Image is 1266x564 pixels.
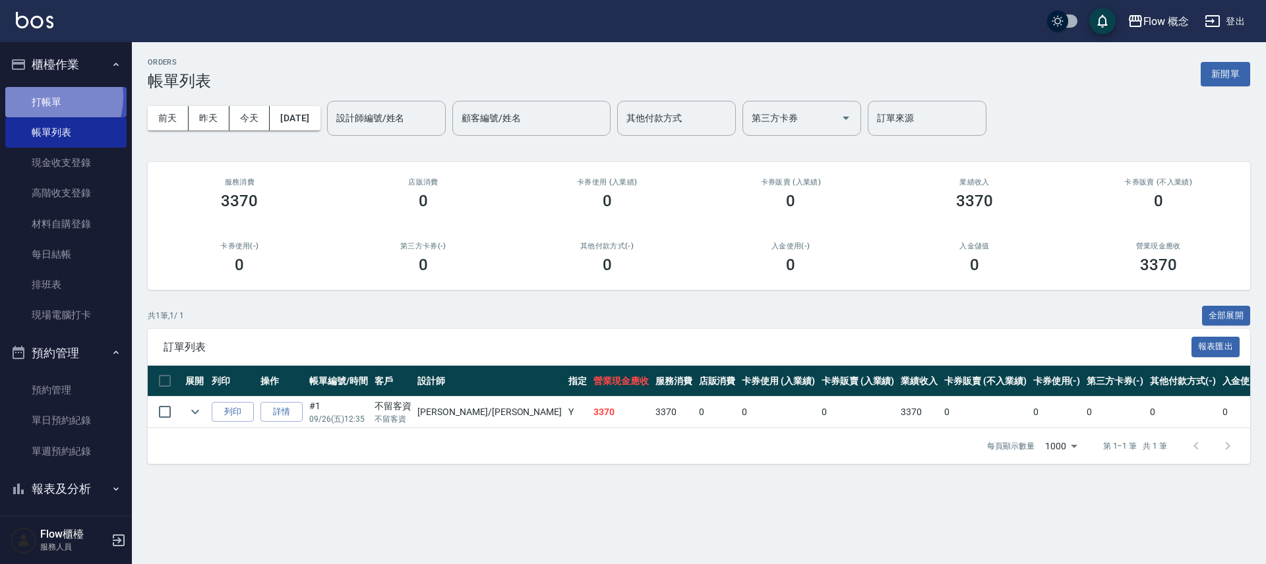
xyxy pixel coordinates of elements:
button: 昨天 [189,106,229,130]
img: Logo [16,12,53,28]
th: 卡券販賣 (入業績) [818,366,898,397]
button: 列印 [212,402,254,422]
h3: 0 [786,192,795,210]
h2: 卡券販賣 (不入業績) [1082,178,1234,186]
p: 09/26 (五) 12:35 [309,413,368,425]
button: 今天 [229,106,270,130]
h3: 0 [419,192,428,210]
th: 卡券使用(-) [1030,366,1084,397]
span: 訂單列表 [164,341,1191,354]
td: 0 [1030,397,1084,428]
h2: 卡券使用(-) [164,242,316,250]
h2: 入金儲值 [899,242,1051,250]
div: 1000 [1040,428,1082,464]
h3: 0 [235,256,244,274]
p: 不留客資 [375,413,411,425]
td: Y [565,397,590,428]
a: 打帳單 [5,87,127,117]
button: 報表匯出 [1191,337,1240,357]
h2: 入金使用(-) [715,242,867,250]
h3: 3370 [1140,256,1177,274]
h3: 0 [419,256,428,274]
th: 卡券使用 (入業績) [738,366,818,397]
h2: 其他付款方式(-) [531,242,683,250]
button: 登出 [1199,9,1250,34]
th: 服務消費 [652,366,696,397]
h3: 0 [603,192,612,210]
h2: 卡券使用 (入業績) [531,178,683,186]
p: 共 1 筆, 1 / 1 [148,310,184,322]
h3: 0 [786,256,795,274]
td: 0 [941,397,1029,428]
th: 指定 [565,366,590,397]
button: [DATE] [270,106,320,130]
h5: Flow櫃檯 [40,528,107,541]
td: [PERSON_NAME] /[PERSON_NAME] [414,397,565,428]
a: 高階收支登錄 [5,178,127,208]
button: Open [835,107,857,128]
a: 每日結帳 [5,239,127,269]
th: 第三方卡券(-) [1083,366,1147,397]
button: 前天 [148,106,189,130]
th: 客戶 [371,366,415,397]
th: 列印 [208,366,257,397]
h3: 3370 [956,192,993,210]
th: 店販消費 [696,366,739,397]
button: 客戶管理 [5,505,127,540]
th: 業績收入 [897,366,941,397]
button: expand row [185,402,205,422]
button: Flow 概念 [1122,8,1195,35]
h2: 店販消費 [347,178,500,186]
th: 帳單編號/時間 [306,366,371,397]
a: 詳情 [260,402,303,422]
img: Person [11,527,37,553]
a: 報表匯出 [1191,340,1240,352]
td: 0 [696,397,739,428]
a: 現金收支登錄 [5,148,127,178]
h2: 業績收入 [899,178,1051,186]
a: 現場電腦打卡 [5,300,127,330]
button: save [1089,8,1116,34]
a: 帳單列表 [5,117,127,148]
a: 單週預約紀錄 [5,436,127,466]
th: 其他付款方式(-) [1147,366,1219,397]
td: 3370 [897,397,941,428]
td: 0 [818,397,898,428]
td: #1 [306,397,371,428]
th: 設計師 [414,366,565,397]
td: 0 [1147,397,1219,428]
td: 0 [738,397,818,428]
div: Flow 概念 [1143,13,1190,30]
td: 3370 [590,397,652,428]
div: 不留客資 [375,399,411,413]
p: 第 1–1 筆 共 1 筆 [1103,440,1167,452]
a: 預約管理 [5,375,127,405]
h3: 3370 [221,192,258,210]
h3: 0 [1154,192,1163,210]
button: 報表及分析 [5,472,127,506]
a: 單日預約紀錄 [5,405,127,436]
th: 操作 [257,366,306,397]
h2: 營業現金應收 [1082,242,1234,250]
h2: ORDERS [148,58,211,67]
th: 展開 [182,366,208,397]
td: 3370 [652,397,696,428]
button: 預約管理 [5,336,127,370]
h2: 卡券販賣 (入業績) [715,178,867,186]
th: 卡券販賣 (不入業績) [941,366,1029,397]
a: 材料自購登錄 [5,209,127,239]
a: 排班表 [5,269,127,300]
h3: 0 [970,256,979,274]
button: 新開單 [1201,62,1250,86]
th: 營業現金應收 [590,366,652,397]
h3: 0 [603,256,612,274]
h3: 服務消費 [164,178,316,186]
td: 0 [1083,397,1147,428]
h2: 第三方卡券(-) [347,242,500,250]
a: 新開單 [1201,67,1250,80]
h3: 帳單列表 [148,72,211,90]
p: 每頁顯示數量 [987,440,1035,452]
button: 全部展開 [1202,306,1251,326]
p: 服務人員 [40,541,107,553]
button: 櫃檯作業 [5,47,127,82]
